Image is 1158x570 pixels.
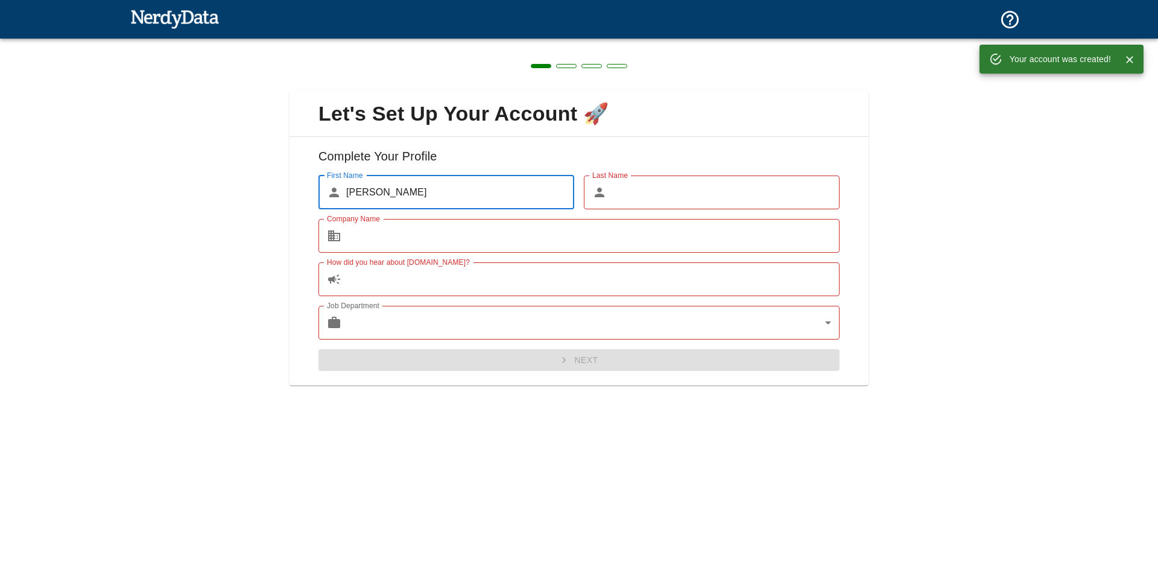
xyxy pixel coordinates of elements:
[299,101,859,127] span: Let's Set Up Your Account 🚀
[327,170,363,180] label: First Name
[327,300,379,311] label: Job Department
[299,147,859,176] h6: Complete Your Profile
[1010,48,1111,70] div: Your account was created!
[1121,51,1139,69] button: Close
[992,2,1028,37] button: Support and Documentation
[592,170,628,180] label: Last Name
[130,7,219,31] img: NerdyData.com
[327,214,380,224] label: Company Name
[327,257,470,267] label: How did you hear about [DOMAIN_NAME]?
